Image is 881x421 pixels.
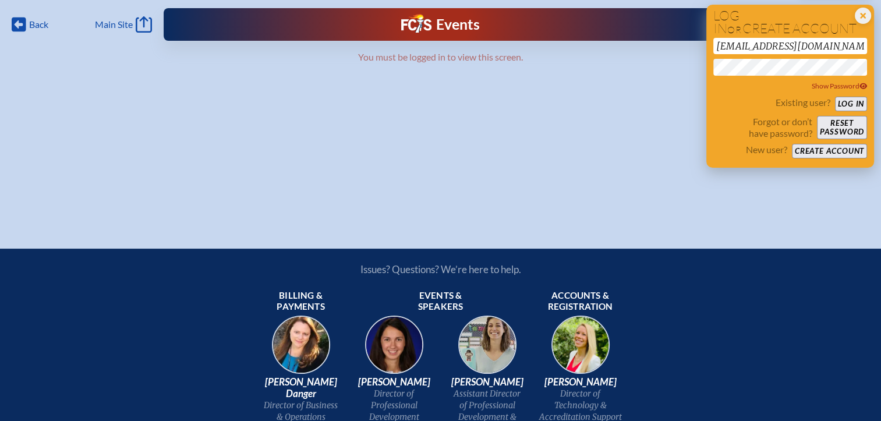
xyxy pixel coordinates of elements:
[746,144,787,155] p: New user?
[401,14,480,35] a: FCIS LogoEvents
[29,19,48,30] span: Back
[357,312,431,387] img: 94e3d245-ca72-49ea-9844-ae84f6d33c0f
[264,312,338,387] img: 9c64f3fb-7776-47f4-83d7-46a341952595
[792,144,867,158] button: Create account
[133,51,748,63] p: You must be logged in to view this screen.
[352,376,436,388] span: [PERSON_NAME]
[236,263,646,275] p: Issues? Questions? We’re here to help.
[450,312,525,387] img: 545ba9c4-c691-43d5-86fb-b0a622cbeb82
[399,290,483,313] span: Events & speakers
[713,38,867,54] input: Email
[259,290,343,313] span: Billing & payments
[727,24,742,36] span: or
[539,376,622,388] span: [PERSON_NAME]
[543,312,618,387] img: b1ee34a6-5a78-4519-85b2-7190c4823173
[445,376,529,388] span: [PERSON_NAME]
[812,82,868,90] span: Show Password
[776,97,830,108] p: Existing user?
[401,14,431,33] img: Florida Council of Independent Schools
[817,116,867,139] button: Resetpassword
[436,17,480,32] h1: Events
[539,290,622,313] span: Accounts & registration
[95,19,133,30] span: Main Site
[95,16,152,33] a: Main Site
[259,376,343,399] span: [PERSON_NAME] Danger
[835,97,867,111] button: Log in
[713,9,867,36] h1: Log in create account
[321,14,560,35] div: FCIS Events — Future ready
[713,116,812,139] p: Forgot or don’t have password?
